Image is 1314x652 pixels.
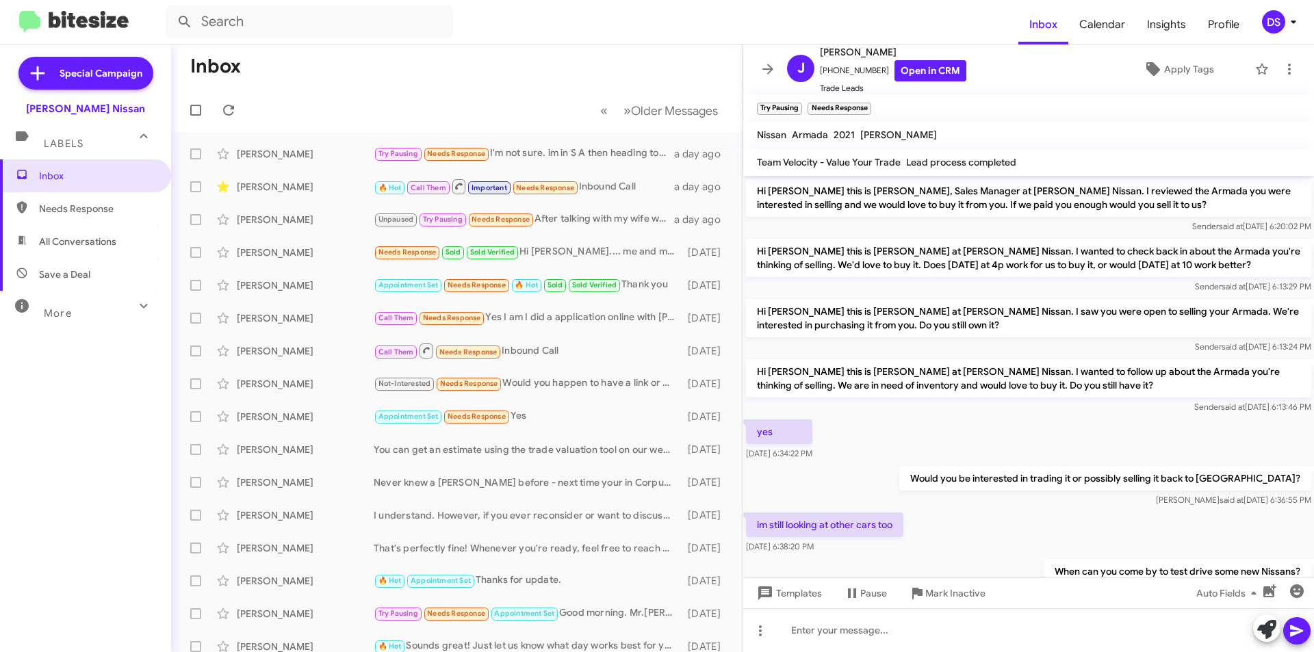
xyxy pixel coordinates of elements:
[237,377,374,391] div: [PERSON_NAME]
[681,344,732,358] div: [DATE]
[1164,57,1214,81] span: Apply Tags
[427,149,485,158] span: Needs Response
[615,96,726,125] button: Next
[237,410,374,423] div: [PERSON_NAME]
[1156,495,1311,505] span: [PERSON_NAME] [DATE] 6:36:55 PM
[39,202,155,216] span: Needs Response
[378,313,414,322] span: Call Them
[470,248,515,257] span: Sold Verified
[378,609,418,618] span: Try Pausing
[1194,402,1311,412] span: Sender [DATE] 6:13:46 PM
[1222,281,1246,291] span: said at
[378,348,414,356] span: Call Them
[237,574,374,588] div: [PERSON_NAME]
[378,576,402,585] span: 🔥 Hot
[374,310,681,326] div: Yes I am I did a application online with [PERSON_NAME] she never call me back I'll call that numb...
[427,609,485,618] span: Needs Response
[374,342,681,359] div: Inbound Call
[681,574,732,588] div: [DATE]
[1219,221,1243,231] span: said at
[423,313,481,322] span: Needs Response
[833,581,898,605] button: Pause
[516,183,574,192] span: Needs Response
[746,541,814,551] span: [DATE] 6:38:20 PM
[1136,5,1197,44] a: Insights
[820,81,966,95] span: Trade Leads
[746,359,1311,397] p: Hi [PERSON_NAME] this is [PERSON_NAME] at [PERSON_NAME] Nissan. I wanted to follow up about the A...
[1068,5,1136,44] span: Calendar
[1222,341,1246,352] span: said at
[378,248,437,257] span: Needs Response
[860,129,937,141] span: [PERSON_NAME]
[681,410,732,423] div: [DATE]
[60,66,142,80] span: Special Campaign
[1192,221,1311,231] span: Sender [DATE] 6:20:02 PM
[448,412,506,421] span: Needs Response
[674,213,732,226] div: a day ago
[374,244,681,260] div: Hi [PERSON_NAME].... me and my wife will be there [DATE] 8/10/ 25 in the morning.Sorry for just r...
[378,149,418,158] span: Try Pausing
[472,215,530,224] span: Needs Response
[757,156,901,168] span: Team Velocity - Value Your Trade
[374,475,681,489] div: Never knew a [PERSON_NAME] before - next time your in Corpus feel free to swing by and I'll be ha...
[237,344,374,358] div: [PERSON_NAME]
[746,448,812,458] span: [DATE] 6:34:22 PM
[631,103,718,118] span: Older Messages
[746,179,1311,217] p: Hi [PERSON_NAME] this is [PERSON_NAME], Sales Manager at [PERSON_NAME] Nissan. I reviewed the Arm...
[1185,581,1273,605] button: Auto Fields
[1108,57,1248,81] button: Apply Tags
[190,55,241,77] h1: Inbox
[166,5,453,38] input: Search
[1195,341,1311,352] span: Sender [DATE] 6:13:24 PM
[1250,10,1299,34] button: DS
[237,180,374,194] div: [PERSON_NAME]
[1195,281,1311,291] span: Sender [DATE] 6:13:29 PM
[439,348,498,356] span: Needs Response
[674,180,732,194] div: a day ago
[440,379,498,388] span: Needs Response
[834,129,855,141] span: 2021
[237,246,374,259] div: [PERSON_NAME]
[898,581,996,605] button: Mark Inactive
[39,169,155,183] span: Inbox
[378,412,439,421] span: Appointment Set
[374,443,681,456] div: You can get an estimate using the trade valuation tool on our website: [URL][DOMAIN_NAME]. For an...
[374,508,681,522] div: I understand. However, if you ever reconsider or want to discuss options, feel free to reach out....
[681,541,732,555] div: [DATE]
[374,408,681,424] div: Yes
[1221,402,1245,412] span: said at
[374,146,674,161] div: I'm not sure. im in S A then heading to [GEOGRAPHIC_DATA].
[593,96,726,125] nav: Page navigation example
[681,311,732,325] div: [DATE]
[446,248,461,257] span: Sold
[1018,5,1068,44] a: Inbox
[237,443,374,456] div: [PERSON_NAME]
[374,211,674,227] div: After talking with my wife we're not interested. Thanks for checking back in with us
[743,581,833,605] button: Templates
[906,156,1016,168] span: Lead process completed
[681,508,732,522] div: [DATE]
[237,311,374,325] div: [PERSON_NAME]
[39,235,116,248] span: All Conversations
[754,581,822,605] span: Templates
[44,307,72,320] span: More
[592,96,616,125] button: Previous
[378,215,414,224] span: Unpaused
[378,642,402,651] span: 🔥 Hot
[623,102,631,119] span: »
[378,379,431,388] span: Not-Interested
[925,581,985,605] span: Mark Inactive
[746,239,1311,277] p: Hi [PERSON_NAME] this is [PERSON_NAME] at [PERSON_NAME] Nissan. I wanted to check back in about t...
[1197,5,1250,44] a: Profile
[860,581,887,605] span: Pause
[681,246,732,259] div: [DATE]
[681,443,732,456] div: [DATE]
[757,129,786,141] span: Nissan
[26,102,145,116] div: [PERSON_NAME] Nissan
[18,57,153,90] a: Special Campaign
[820,44,966,60] span: [PERSON_NAME]
[411,183,446,192] span: Call Them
